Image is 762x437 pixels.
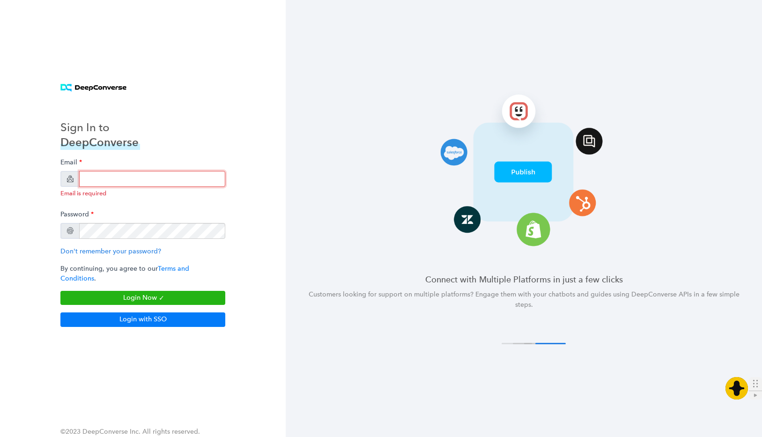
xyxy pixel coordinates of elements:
h3: Sign In to [60,120,140,135]
h4: Connect with Multiple Platforms in just a few clicks [308,274,740,285]
h3: DeepConverse [60,135,140,150]
label: Password [60,206,94,223]
span: ©2023 DeepConverse Inc. All rights reserved. [60,428,200,436]
span: Customers looking for support on multiple platforms? Engage them with your chatbots and guides us... [309,290,740,309]
div: Email is required [60,189,225,198]
p: By continuing, you agree to our . [60,264,225,283]
button: 2 [513,343,543,344]
a: Don't remember your password? [60,247,161,255]
button: 1 [502,343,532,344]
button: Login Now [60,291,225,305]
img: carousel 4 [405,87,643,252]
button: Login with SSO [60,312,225,326]
label: Email [60,154,82,171]
a: Terms and Conditions [60,265,189,282]
img: horizontal logo [60,84,126,92]
button: 4 [535,343,566,344]
button: 3 [524,343,555,344]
